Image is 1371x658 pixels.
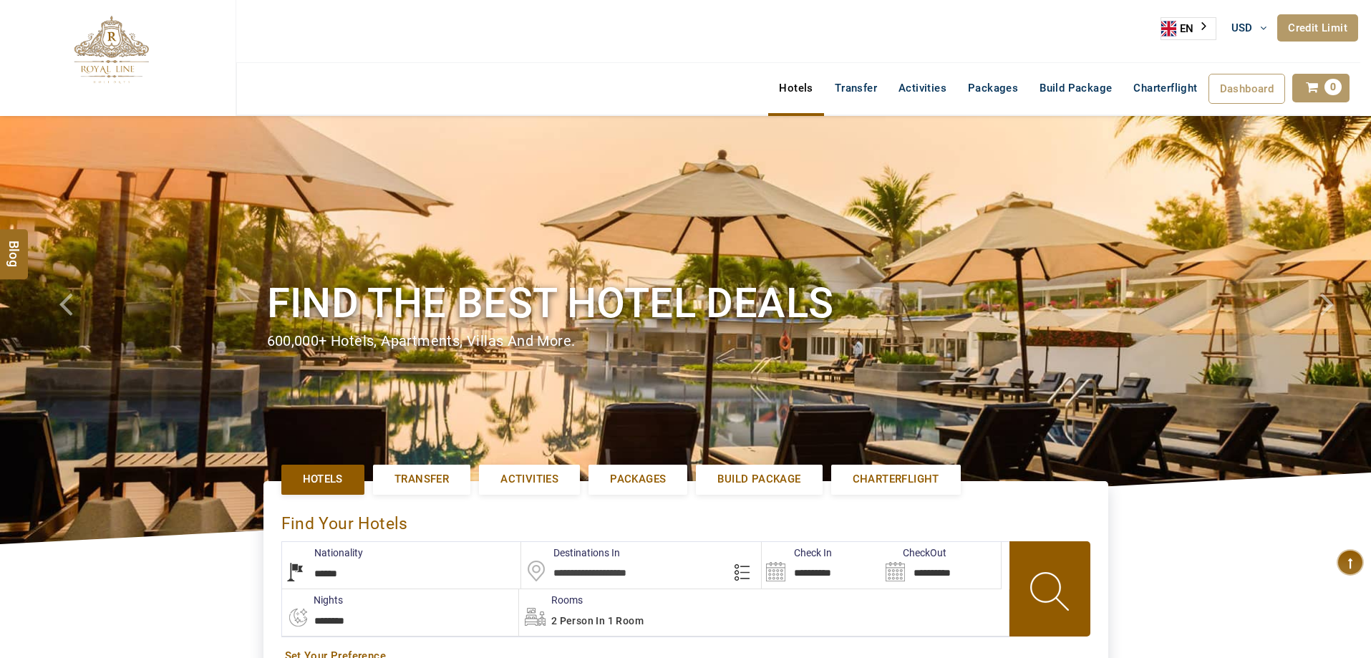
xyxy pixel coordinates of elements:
[610,472,666,487] span: Packages
[1277,14,1358,42] a: Credit Limit
[762,542,881,589] input: Search
[888,74,957,102] a: Activities
[1161,17,1216,40] div: Language
[500,472,558,487] span: Activities
[824,74,888,102] a: Transfer
[267,331,1105,352] div: 600,000+ hotels, apartments, villas and more.
[394,472,449,487] span: Transfer
[281,593,343,607] label: nights
[521,546,620,560] label: Destinations In
[1133,82,1197,95] span: Charterflight
[1324,79,1342,95] span: 0
[881,542,1001,589] input: Search
[768,74,823,102] a: Hotels
[1161,18,1216,39] a: EN
[519,593,583,607] label: Rooms
[588,465,687,494] a: Packages
[762,546,832,560] label: Check In
[1161,17,1216,40] aside: Language selected: English
[1220,82,1274,95] span: Dashboard
[11,6,206,103] img: The Royal Line Holidays
[717,472,800,487] span: Build Package
[303,472,343,487] span: Hotels
[957,74,1029,102] a: Packages
[696,465,822,494] a: Build Package
[853,472,939,487] span: Charterflight
[1029,74,1123,102] a: Build Package
[1292,74,1350,102] a: 0
[831,465,961,494] a: Charterflight
[267,276,1105,330] h1: Find the best hotel deals
[282,546,363,560] label: Nationality
[1123,74,1208,102] a: Charterflight
[281,465,364,494] a: Hotels
[281,499,1090,541] div: Find Your Hotels
[1231,21,1253,34] span: USD
[373,465,470,494] a: Transfer
[881,546,946,560] label: CheckOut
[479,465,580,494] a: Activities
[551,615,644,626] span: 2 Person in 1 Room
[5,241,24,253] span: Blog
